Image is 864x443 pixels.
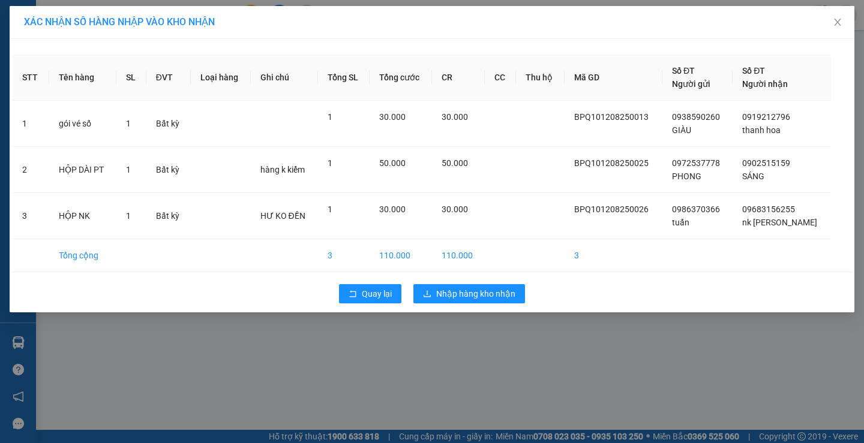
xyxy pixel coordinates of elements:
td: Tổng cộng [49,239,116,272]
span: 0986370366 [672,204,720,214]
td: 110.000 [370,239,432,272]
span: 1 [328,204,332,214]
th: CC [485,55,516,101]
td: Bất kỳ [146,101,191,147]
span: BPQ101208250013 [574,112,649,122]
th: ĐVT [146,55,191,101]
span: download [423,290,431,299]
th: Tổng SL [318,55,370,101]
span: BPQ101208250025 [574,158,649,168]
span: XÁC NHẬN SỐ HÀNG NHẬP VÀO KHO NHẬN [24,16,215,28]
td: 2 [13,147,49,193]
span: 0972537778 [672,158,720,168]
span: HƯ KO ĐỀN [260,211,305,221]
td: 3 [13,193,49,239]
td: gói vé số [49,101,116,147]
span: 30.000 [379,112,406,122]
span: Số ĐT [672,66,695,76]
span: 30.000 [442,112,468,122]
span: close [833,17,842,27]
span: Nhập hàng kho nhận [436,287,515,300]
th: Loại hàng [191,55,250,101]
th: Thu hộ [516,55,565,101]
span: nk [PERSON_NAME] [742,218,817,227]
span: Người nhận [742,79,788,89]
span: 50.000 [442,158,468,168]
td: HỘP DÀI PT [49,147,116,193]
span: thanh hoa [742,125,781,135]
span: 50.000 [379,158,406,168]
th: Tên hàng [49,55,116,101]
button: downloadNhập hàng kho nhận [413,284,525,303]
span: Quay lại [362,287,392,300]
span: GIÀU [672,125,691,135]
td: 3 [565,239,662,272]
td: 1 [13,101,49,147]
th: STT [13,55,49,101]
span: 1 [328,112,332,122]
span: Số ĐT [742,66,765,76]
span: 30.000 [442,204,468,214]
th: Tổng cước [370,55,432,101]
span: 0938590260 [672,112,720,122]
span: 1 [126,211,131,221]
span: 0919212796 [742,112,790,122]
td: 3 [318,239,370,272]
span: SÁNG [742,171,764,181]
th: CR [432,55,485,101]
td: Bất kỳ [146,193,191,239]
td: 110.000 [432,239,485,272]
span: Người gửi [672,79,710,89]
th: Ghi chú [251,55,318,101]
button: Close [821,6,854,40]
th: Mã GD [565,55,662,101]
span: tuấn [672,218,689,227]
td: HỘP NK [49,193,116,239]
span: PHONG [672,171,701,181]
span: 0902515159 [742,158,790,168]
span: BPQ101208250026 [574,204,649,214]
span: hàng k kiểm [260,165,305,174]
span: 1 [126,165,131,174]
button: rollbackQuay lại [339,284,401,303]
span: 1 [328,158,332,168]
span: rollback [349,290,357,299]
th: SL [116,55,146,101]
span: 1 [126,119,131,128]
span: 09683156255 [742,204,795,214]
td: Bất kỳ [146,147,191,193]
span: 30.000 [379,204,406,214]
